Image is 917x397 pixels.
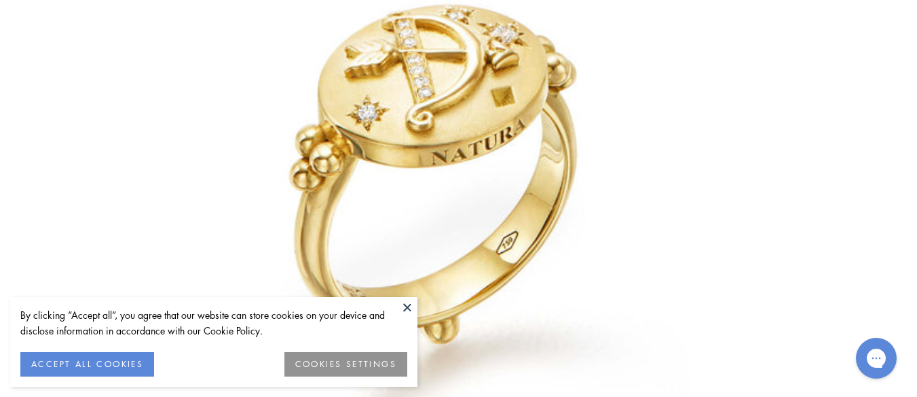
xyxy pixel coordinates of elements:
[849,333,903,383] iframe: Gorgias live chat messenger
[20,307,407,339] div: By clicking “Accept all”, you agree that our website can store cookies on your device and disclos...
[284,352,407,377] button: COOKIES SETTINGS
[20,352,154,377] button: ACCEPT ALL COOKIES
